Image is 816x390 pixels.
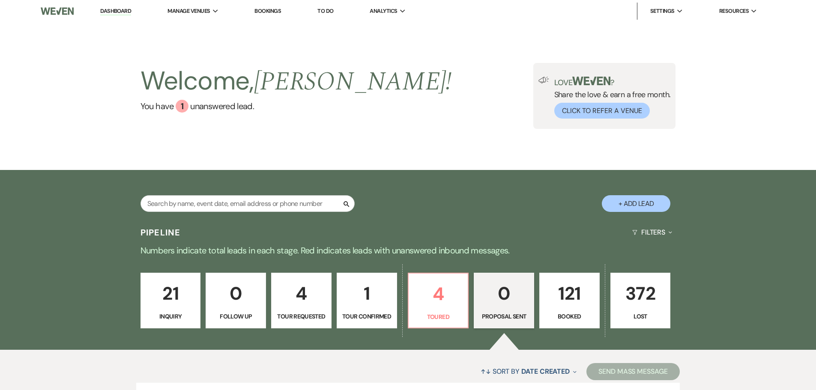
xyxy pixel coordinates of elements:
[100,7,131,15] a: Dashboard
[414,312,463,322] p: Toured
[650,7,675,15] span: Settings
[146,312,195,321] p: Inquiry
[629,221,676,244] button: Filters
[477,360,580,383] button: Sort By Date Created
[545,312,594,321] p: Booked
[140,226,181,238] h3: Pipeline
[342,312,392,321] p: Tour Confirmed
[176,100,188,113] div: 1
[610,273,671,328] a: 372Lost
[474,273,534,328] a: 0Proposal Sent
[277,312,326,321] p: Tour Requested
[549,77,671,119] div: Share the love & earn a free month.
[254,62,452,101] span: [PERSON_NAME] !
[342,279,392,308] p: 1
[414,280,463,308] p: 4
[140,273,201,328] a: 21Inquiry
[211,312,260,321] p: Follow Up
[271,273,332,328] a: 4Tour Requested
[408,273,469,328] a: 4Toured
[317,7,333,15] a: To Do
[616,312,665,321] p: Lost
[572,77,610,85] img: weven-logo-green.svg
[479,279,529,308] p: 0
[100,244,717,257] p: Numbers indicate total leads in each stage. Red indicates leads with unanswered inbound messages.
[140,63,452,100] h2: Welcome,
[554,77,671,86] p: Love ?
[167,7,210,15] span: Manage Venues
[146,279,195,308] p: 21
[481,367,491,376] span: ↑↓
[254,7,281,15] a: Bookings
[521,367,570,376] span: Date Created
[719,7,749,15] span: Resources
[602,195,670,212] button: + Add Lead
[211,279,260,308] p: 0
[554,103,650,119] button: Click to Refer a Venue
[545,279,594,308] p: 121
[370,7,397,15] span: Analytics
[539,273,600,328] a: 121Booked
[479,312,529,321] p: Proposal Sent
[277,279,326,308] p: 4
[586,363,680,380] button: Send Mass Message
[206,273,266,328] a: 0Follow Up
[616,279,665,308] p: 372
[41,2,73,20] img: Weven Logo
[140,195,355,212] input: Search by name, event date, email address or phone number
[538,77,549,83] img: loud-speaker-illustration.svg
[140,100,452,113] a: You have 1 unanswered lead.
[337,273,397,328] a: 1Tour Confirmed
